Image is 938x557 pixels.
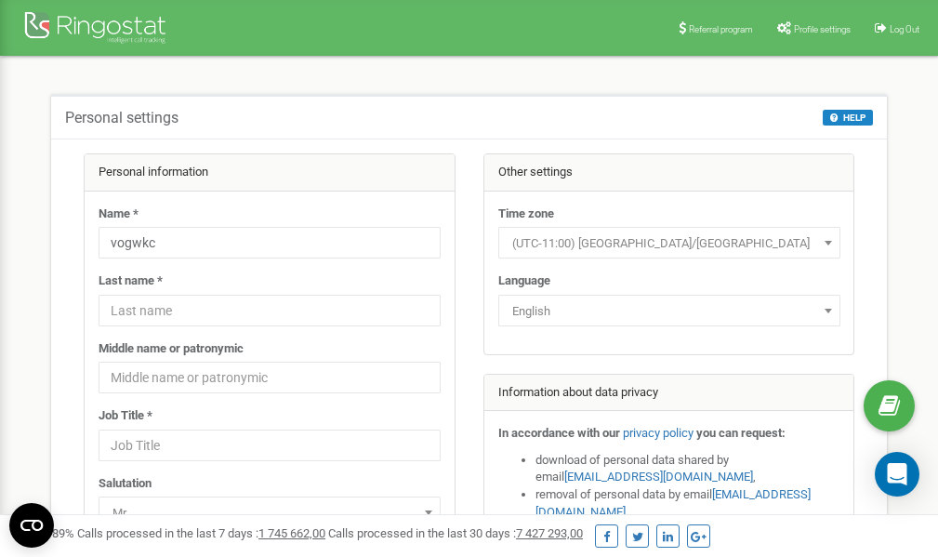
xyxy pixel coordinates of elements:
[99,475,152,493] label: Salutation
[564,470,753,484] a: [EMAIL_ADDRESS][DOMAIN_NAME]
[258,526,325,540] u: 1 745 662,00
[99,497,441,528] span: Mr.
[794,24,851,34] span: Profile settings
[328,526,583,540] span: Calls processed in the last 30 days :
[498,426,620,440] strong: In accordance with our
[689,24,753,34] span: Referral program
[99,407,152,425] label: Job Title *
[823,110,873,126] button: HELP
[535,452,840,486] li: download of personal data shared by email ,
[99,227,441,259] input: Name
[498,272,550,290] label: Language
[696,426,786,440] strong: you can request:
[875,452,919,497] div: Open Intercom Messenger
[99,362,441,393] input: Middle name or patronymic
[77,526,325,540] span: Calls processed in the last 7 days :
[505,298,834,325] span: English
[505,231,834,257] span: (UTC-11:00) Pacific/Midway
[498,295,840,326] span: English
[105,500,434,526] span: Mr.
[890,24,919,34] span: Log Out
[65,110,178,126] h5: Personal settings
[85,154,455,192] div: Personal information
[9,503,54,548] button: Open CMP widget
[99,430,441,461] input: Job Title
[99,272,163,290] label: Last name *
[535,486,840,521] li: removal of personal data by email ,
[484,375,854,412] div: Information about data privacy
[99,295,441,326] input: Last name
[99,206,139,223] label: Name *
[498,206,554,223] label: Time zone
[484,154,854,192] div: Other settings
[99,340,244,358] label: Middle name or patronymic
[498,227,840,259] span: (UTC-11:00) Pacific/Midway
[516,526,583,540] u: 7 427 293,00
[623,426,694,440] a: privacy policy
